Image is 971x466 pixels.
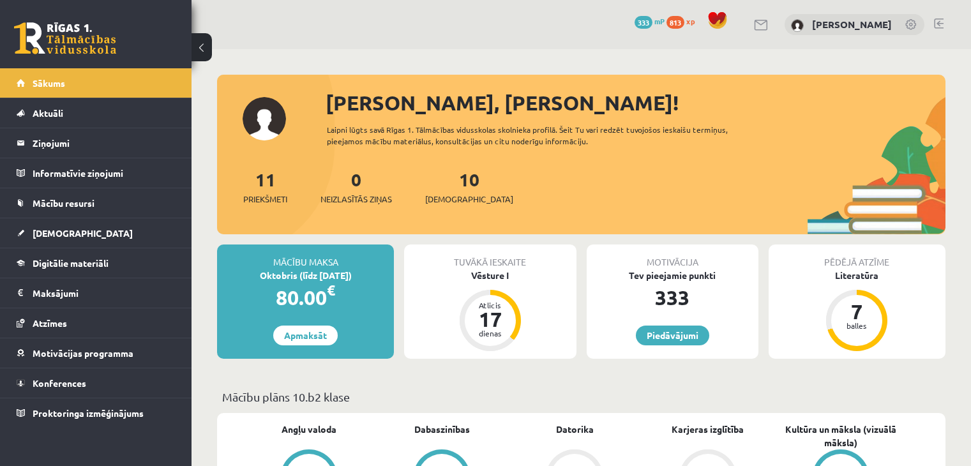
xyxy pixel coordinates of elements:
[17,338,176,368] a: Motivācijas programma
[33,158,176,188] legend: Informatīvie ziņojumi
[587,282,758,313] div: 333
[217,244,394,269] div: Mācību maksa
[33,128,176,158] legend: Ziņojumi
[243,193,287,206] span: Priekšmeti
[425,193,513,206] span: [DEMOGRAPHIC_DATA]
[217,269,394,282] div: Oktobris (līdz [DATE])
[17,308,176,338] a: Atzīmes
[17,98,176,128] a: Aktuāli
[17,368,176,398] a: Konferences
[327,281,335,299] span: €
[838,301,876,322] div: 7
[273,326,338,345] a: Apmaksāt
[17,218,176,248] a: [DEMOGRAPHIC_DATA]
[672,423,744,436] a: Karjeras izglītība
[791,19,804,32] img: Emīlija Zelča
[33,227,133,239] span: [DEMOGRAPHIC_DATA]
[17,158,176,188] a: Informatīvie ziņojumi
[33,197,94,209] span: Mācību resursi
[414,423,470,436] a: Dabaszinības
[17,278,176,308] a: Maksājumi
[636,326,709,345] a: Piedāvājumi
[769,269,945,282] div: Literatūra
[17,398,176,428] a: Proktoringa izmēģinājums
[320,193,392,206] span: Neizlasītās ziņas
[769,244,945,269] div: Pēdējā atzīme
[327,124,764,147] div: Laipni lūgts savā Rīgas 1. Tālmācības vidusskolas skolnieka profilā. Šeit Tu vari redzēt tuvojošo...
[33,347,133,359] span: Motivācijas programma
[33,257,109,269] span: Digitālie materiāli
[217,282,394,313] div: 80.00
[33,317,67,329] span: Atzīmes
[33,107,63,119] span: Aktuāli
[635,16,652,29] span: 333
[404,269,576,353] a: Vēsture I Atlicis 17 dienas
[33,278,176,308] legend: Maksājumi
[471,309,509,329] div: 17
[666,16,701,26] a: 813 xp
[404,244,576,269] div: Tuvākā ieskaite
[774,423,907,449] a: Kultūra un māksla (vizuālā māksla)
[838,322,876,329] div: balles
[666,16,684,29] span: 813
[17,128,176,158] a: Ziņojumi
[587,244,758,269] div: Motivācija
[17,68,176,98] a: Sākums
[14,22,116,54] a: Rīgas 1. Tālmācības vidusskola
[17,188,176,218] a: Mācību resursi
[471,301,509,309] div: Atlicis
[404,269,576,282] div: Vēsture I
[243,168,287,206] a: 11Priekšmeti
[471,329,509,337] div: dienas
[320,168,392,206] a: 0Neizlasītās ziņas
[654,16,665,26] span: mP
[33,377,86,389] span: Konferences
[812,18,892,31] a: [PERSON_NAME]
[33,77,65,89] span: Sākums
[326,87,945,118] div: [PERSON_NAME], [PERSON_NAME]!
[686,16,695,26] span: xp
[17,248,176,278] a: Digitālie materiāli
[556,423,594,436] a: Datorika
[425,168,513,206] a: 10[DEMOGRAPHIC_DATA]
[769,269,945,353] a: Literatūra 7 balles
[635,16,665,26] a: 333 mP
[222,388,940,405] p: Mācību plāns 10.b2 klase
[587,269,758,282] div: Tev pieejamie punkti
[282,423,336,436] a: Angļu valoda
[33,407,144,419] span: Proktoringa izmēģinājums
